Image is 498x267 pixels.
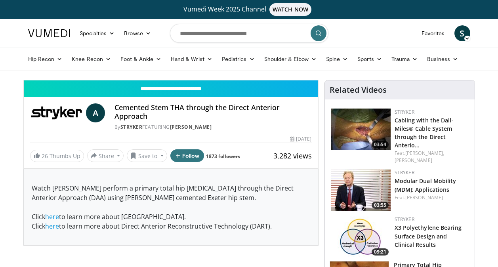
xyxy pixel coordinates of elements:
a: here [45,222,59,231]
img: Stryker [30,103,83,122]
button: Save to [127,149,167,162]
span: 26 [42,152,48,160]
a: Browse [119,25,156,41]
span: Watch [PERSON_NAME] perform a primary total hip [MEDICAL_DATA] through the Direct Anterior Approa... [32,184,294,231]
a: here [45,212,59,221]
a: [PERSON_NAME] [395,157,432,164]
a: 03:54 [331,109,391,150]
span: 3,282 views [273,151,312,160]
a: Sports [353,51,387,67]
a: 26 Thumbs Up [30,150,84,162]
a: [PERSON_NAME], [405,150,444,156]
a: S [454,25,470,41]
a: Trauma [387,51,423,67]
img: VuMedi Logo [28,29,70,37]
a: Stryker [120,124,143,130]
a: Favorites [417,25,450,41]
a: Pediatrics [217,51,259,67]
img: f49f62f0-9762-4527-9981-802d1410f9dc.150x105_q85_crop-smart_upscale.jpg [331,169,391,211]
a: 03:55 [331,169,391,211]
a: [PERSON_NAME] [170,124,212,130]
img: f0a693d8-ed6b-468d-a135-09def4792478.150x105_q85_crop-smart_upscale.jpg [331,216,391,257]
a: A [86,103,105,122]
span: 09:21 [372,248,389,256]
span: 03:54 [372,141,389,148]
h4: Cemented Stem THA through the Direct Anterior Approach [114,103,312,120]
div: Feat. [395,194,468,201]
div: [DATE] [290,135,311,143]
a: X3 Polyethylene Bearing Surface Design and Clinical Results [395,224,462,248]
a: 1873 followers [206,153,240,160]
a: Spine [321,51,353,67]
span: WATCH NOW [269,3,311,16]
a: Vumedi Week 2025 ChannelWATCH NOW [29,3,469,16]
div: Feat. [395,150,468,164]
a: Stryker [395,169,414,176]
span: 03:55 [372,202,389,209]
a: Shoulder & Elbow [259,51,321,67]
a: Foot & Ankle [116,51,166,67]
a: Hand & Wrist [166,51,217,67]
a: [PERSON_NAME] [405,194,443,201]
a: Stryker [395,109,414,115]
h4: Related Videos [330,85,387,95]
a: Cabling with the Dall-Miles® Cable System through the Direct Anterio… [395,116,454,149]
a: Business [422,51,463,67]
div: By FEATURING [114,124,312,131]
a: Stryker [395,216,414,223]
a: Specialties [75,25,120,41]
button: Share [87,149,124,162]
img: d14b109b-3563-4fea-92de-d2e7de6196f8.150x105_q85_crop-smart_upscale.jpg [331,109,391,150]
button: Follow [170,149,204,162]
a: 09:21 [331,216,391,257]
a: Hip Recon [23,51,67,67]
a: Modular Dual Mobility (MDM): Applications [395,177,456,193]
input: Search topics, interventions [170,24,328,43]
a: Knee Recon [67,51,116,67]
